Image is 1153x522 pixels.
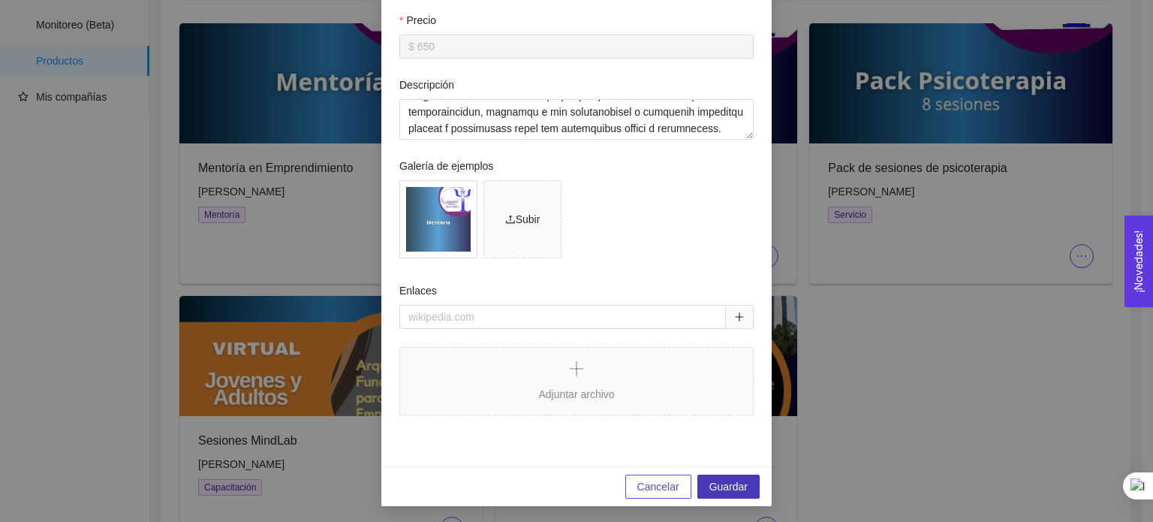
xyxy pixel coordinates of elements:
span: Guardar [709,478,748,495]
textarea: Descripción [399,99,754,140]
label: Descripción [399,77,454,93]
button: Open Feedback Widget [1124,216,1153,307]
span: plus [734,312,745,322]
span: upload Subir [484,181,561,258]
label: Precio [399,12,436,29]
input: wikipedia.com [399,305,726,329]
span: Cancelar [637,478,679,495]
label: Enlaces [399,282,437,299]
button: Cancelar [625,475,691,499]
span: Adjuntar archivo [538,388,614,400]
input: Precio [400,35,753,58]
span: upload [505,214,516,225]
span: plus [567,360,586,378]
button: Guardar [697,475,760,499]
label: Galería de ejemplos [399,158,493,174]
span: Adjuntar archivo [400,348,753,415]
